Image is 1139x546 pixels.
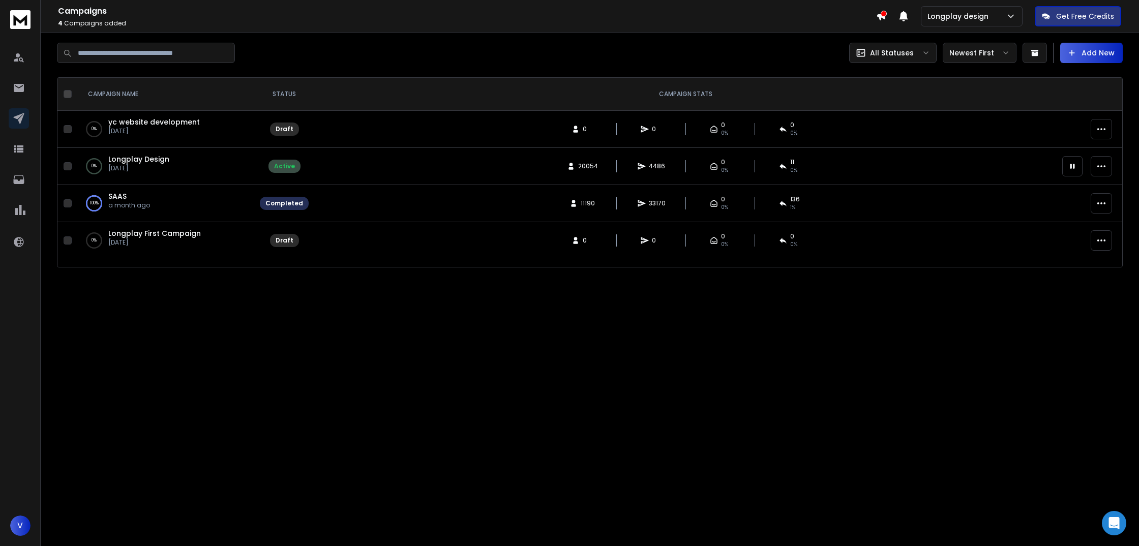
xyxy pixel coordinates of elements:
[10,515,31,536] button: V
[76,148,254,185] td: 0%Longplay Design[DATE]
[76,222,254,259] td: 0%Longplay First Campaign[DATE]
[10,10,31,29] img: logo
[649,162,665,170] span: 4486
[1056,11,1114,21] p: Get Free Credits
[58,19,63,27] span: 4
[721,203,728,211] span: 0%
[92,161,97,171] p: 0 %
[108,191,127,201] a: SAAS
[108,228,201,238] a: Longplay First Campaign
[721,166,728,174] span: 0%
[721,158,725,166] span: 0
[870,48,914,58] p: All Statuses
[276,236,293,245] div: Draft
[76,78,254,111] th: CAMPAIGN NAME
[1102,511,1126,535] div: Open Intercom Messenger
[108,238,201,247] p: [DATE]
[790,129,797,137] span: 0%
[108,164,169,172] p: [DATE]
[581,199,595,207] span: 11190
[721,121,725,129] span: 0
[1035,6,1121,26] button: Get Free Credits
[721,129,728,137] span: 0%
[578,162,598,170] span: 20054
[92,124,97,134] p: 0 %
[943,43,1016,63] button: Newest First
[721,195,725,203] span: 0
[790,166,797,174] span: 0 %
[90,198,99,208] p: 100 %
[274,162,295,170] div: Active
[108,201,150,209] p: a month ago
[649,199,666,207] span: 33170
[652,236,662,245] span: 0
[108,154,169,164] a: Longplay Design
[315,78,1056,111] th: CAMPAIGN STATS
[58,19,876,27] p: Campaigns added
[58,5,876,17] h1: Campaigns
[652,125,662,133] span: 0
[265,199,303,207] div: Completed
[583,125,593,133] span: 0
[790,240,797,249] span: 0%
[108,127,200,135] p: [DATE]
[76,185,254,222] td: 100%SAASa month ago
[92,235,97,246] p: 0 %
[276,125,293,133] div: Draft
[254,78,315,111] th: STATUS
[790,158,794,166] span: 11
[790,232,794,240] span: 0
[583,236,593,245] span: 0
[1060,43,1123,63] button: Add New
[721,232,725,240] span: 0
[927,11,993,21] p: Longplay design
[721,240,728,249] span: 0%
[790,195,800,203] span: 136
[76,111,254,148] td: 0%yc website development[DATE]
[790,121,794,129] span: 0
[790,203,795,211] span: 1 %
[108,117,200,127] a: yc website development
